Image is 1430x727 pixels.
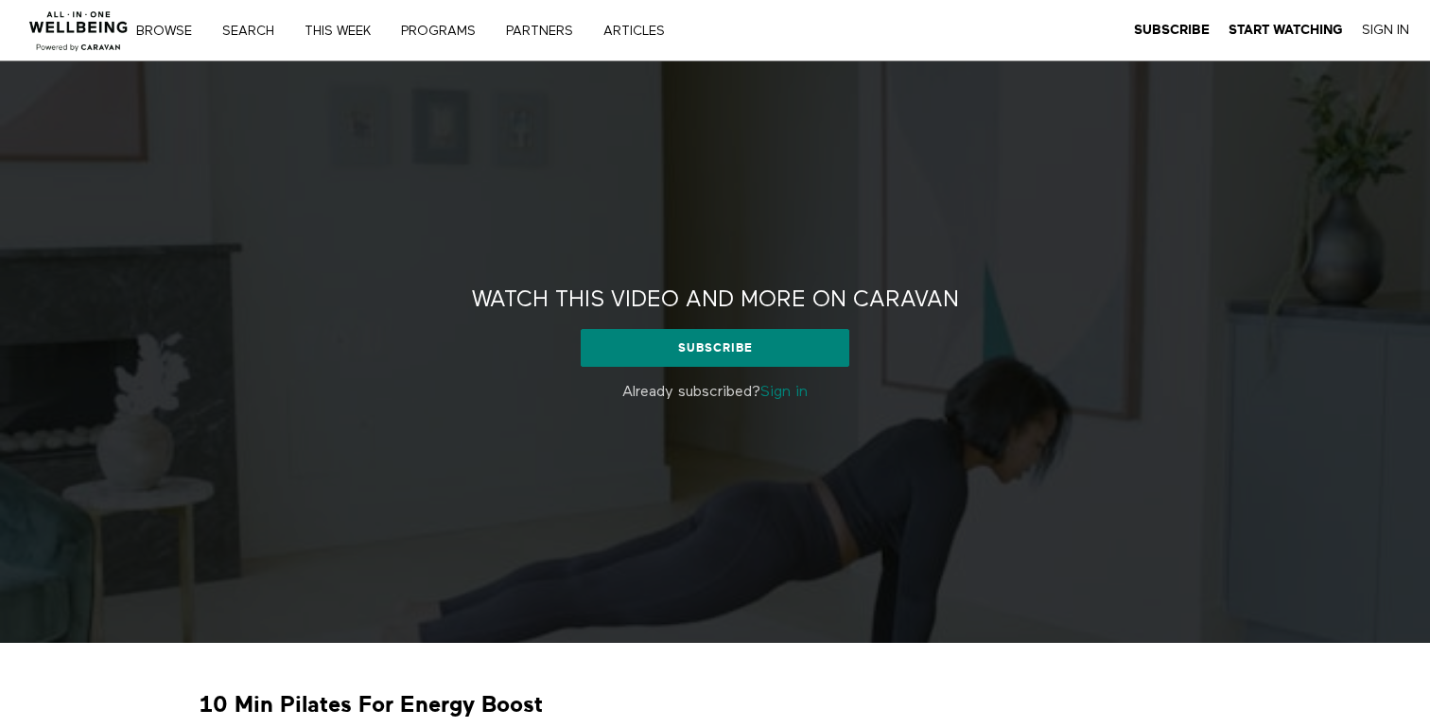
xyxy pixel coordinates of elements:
[436,381,994,404] p: Already subscribed?
[1229,23,1343,37] strong: Start Watching
[1134,22,1210,39] a: Subscribe
[200,690,543,719] strong: 10 Min Pilates For Energy Boost
[216,25,294,38] a: Search
[394,25,496,38] a: PROGRAMS
[597,25,685,38] a: ARTICLES
[472,286,959,315] h2: Watch this video and more on CARAVAN
[149,21,704,40] nav: Primary
[130,25,212,38] a: Browse
[760,385,808,400] a: Sign in
[1362,22,1409,39] a: Sign In
[581,329,848,367] a: Subscribe
[499,25,593,38] a: PARTNERS
[1229,22,1343,39] a: Start Watching
[1134,23,1210,37] strong: Subscribe
[298,25,391,38] a: THIS WEEK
